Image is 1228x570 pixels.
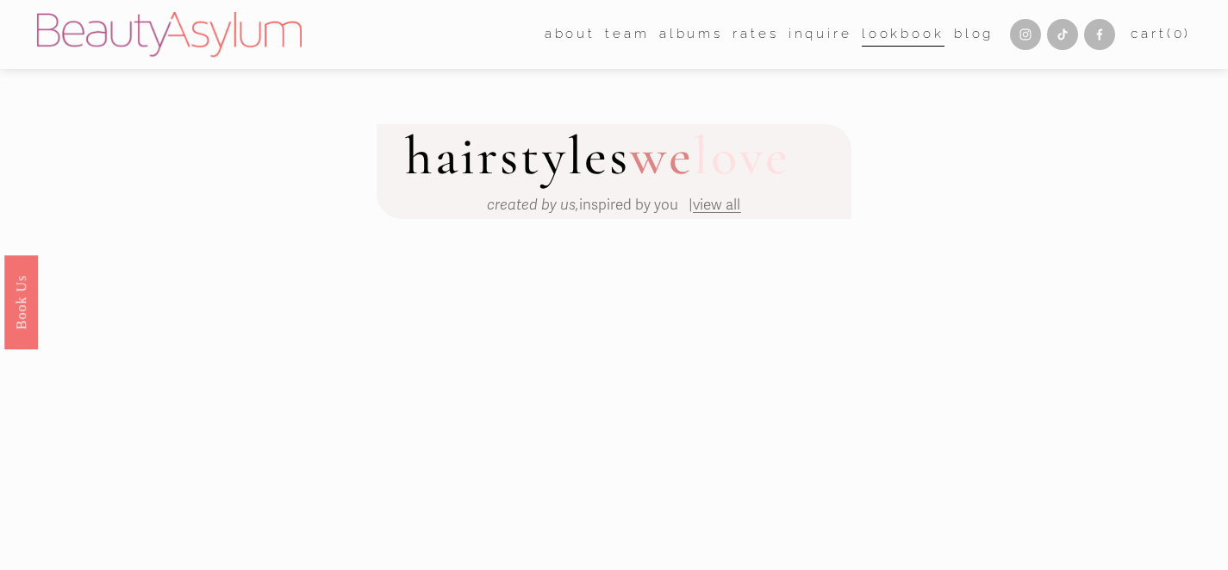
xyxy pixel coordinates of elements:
[487,196,693,214] span: inspired by you |
[4,254,38,348] a: Book Us
[694,123,790,189] span: love
[37,12,302,57] img: Beauty Asylum | Bridal Hair &amp; Makeup Charlotte &amp; Atlanta
[545,22,595,47] span: about
[545,22,595,48] a: folder dropdown
[732,22,778,48] a: Rates
[405,129,790,184] h2: hairstyles
[1047,19,1078,50] a: TikTok
[954,22,994,48] a: Blog
[1010,19,1041,50] a: Instagram
[630,123,694,189] span: we
[1084,19,1115,50] a: Facebook
[862,22,944,48] a: Lookbook
[789,22,852,48] a: Inquire
[1131,22,1191,47] a: 0 items in cart
[487,196,579,214] em: created by us,
[693,196,740,214] a: view all
[1174,26,1185,41] span: 0
[659,22,723,48] a: albums
[605,22,649,48] a: folder dropdown
[1167,26,1191,41] span: ( )
[605,22,649,47] span: team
